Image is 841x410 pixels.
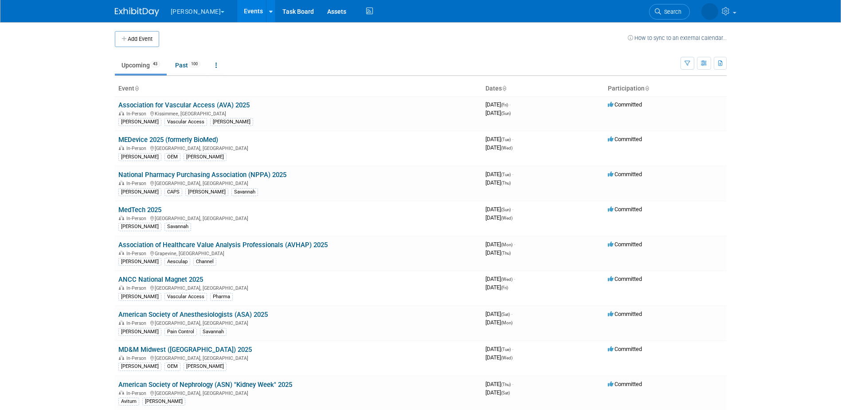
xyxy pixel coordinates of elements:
[608,276,642,282] span: Committed
[485,110,511,116] span: [DATE]
[485,346,513,352] span: [DATE]
[608,346,642,352] span: Committed
[142,398,185,406] div: [PERSON_NAME]
[168,57,207,74] a: Past100
[184,153,227,161] div: [PERSON_NAME]
[119,111,124,115] img: In-Person Event
[118,346,252,354] a: MD&M Midwest ([GEOGRAPHIC_DATA]) 2025
[485,241,515,248] span: [DATE]
[119,390,124,395] img: In-Person Event
[514,276,515,282] span: -
[118,363,161,371] div: [PERSON_NAME]
[485,214,512,221] span: [DATE]
[502,85,506,92] a: Sort by Start Date
[118,276,203,284] a: ANCC National Magnet 2025
[150,61,160,67] span: 43
[115,31,159,47] button: Add Event
[118,110,478,117] div: Kissimmee, [GEOGRAPHIC_DATA]
[118,188,161,196] div: [PERSON_NAME]
[512,136,513,142] span: -
[119,355,124,360] img: In-Person Event
[485,136,513,142] span: [DATE]
[501,216,512,221] span: (Wed)
[210,293,233,301] div: Pharma
[514,241,515,248] span: -
[501,146,512,150] span: (Wed)
[119,181,124,185] img: In-Person Event
[501,137,511,142] span: (Tue)
[118,118,161,126] div: [PERSON_NAME]
[118,171,286,179] a: National Pharmacy Purchasing Association (NPPA) 2025
[501,102,508,107] span: (Fri)
[184,363,227,371] div: [PERSON_NAME]
[485,179,511,186] span: [DATE]
[126,111,149,117] span: In-Person
[501,251,511,256] span: (Thu)
[118,311,268,319] a: American Society of Anesthesiologists (ASA) 2025
[193,258,216,266] div: Channel
[164,328,197,336] div: Pain Control
[485,319,512,326] span: [DATE]
[501,242,512,247] span: (Mon)
[485,389,510,396] span: [DATE]
[118,354,478,361] div: [GEOGRAPHIC_DATA], [GEOGRAPHIC_DATA]
[118,179,478,186] div: [GEOGRAPHIC_DATA], [GEOGRAPHIC_DATA]
[509,101,511,108] span: -
[501,312,510,317] span: (Sat)
[628,35,727,41] a: How to sync to an external calendar...
[604,81,727,96] th: Participation
[115,8,159,16] img: ExhibitDay
[501,355,512,360] span: (Wed)
[188,61,200,67] span: 100
[126,285,149,291] span: In-Person
[501,207,511,212] span: (Sun)
[134,85,139,92] a: Sort by Event Name
[661,8,681,15] span: Search
[512,381,513,387] span: -
[210,118,253,126] div: [PERSON_NAME]
[608,171,642,177] span: Committed
[118,144,478,151] div: [GEOGRAPHIC_DATA], [GEOGRAPHIC_DATA]
[164,363,180,371] div: OEM
[501,181,511,185] span: (Thu)
[118,153,161,161] div: [PERSON_NAME]
[512,171,513,177] span: -
[501,347,511,352] span: (Tue)
[485,101,511,108] span: [DATE]
[119,285,124,290] img: In-Person Event
[119,251,124,255] img: In-Person Event
[645,85,649,92] a: Sort by Participation Type
[608,381,642,387] span: Committed
[512,206,513,213] span: -
[185,188,228,196] div: [PERSON_NAME]
[118,381,292,389] a: American Society of Nephrology (ASN) "Kidney Week" 2025
[608,101,642,108] span: Committed
[485,284,508,291] span: [DATE]
[608,136,642,142] span: Committed
[512,346,513,352] span: -
[118,136,218,144] a: MEDevice 2025 (formerly BioMed)
[501,382,511,387] span: (Thu)
[118,389,478,396] div: [GEOGRAPHIC_DATA], [GEOGRAPHIC_DATA]
[701,3,718,20] img: Savannah Jones
[118,241,328,249] a: Association of Healthcare Value Analysis Professionals (AVHAP) 2025
[118,101,250,109] a: Association for Vascular Access (AVA) 2025
[485,276,515,282] span: [DATE]
[164,118,207,126] div: Vascular Access
[485,206,513,213] span: [DATE]
[485,171,513,177] span: [DATE]
[485,381,513,387] span: [DATE]
[501,390,510,395] span: (Sat)
[126,216,149,221] span: In-Person
[164,293,207,301] div: Vascular Access
[119,216,124,220] img: In-Person Event
[231,188,258,196] div: Savannah
[115,57,167,74] a: Upcoming43
[118,249,478,256] div: Grapevine, [GEOGRAPHIC_DATA]
[501,111,511,116] span: (Sun)
[164,188,182,196] div: CAPS
[511,311,512,317] span: -
[482,81,604,96] th: Dates
[164,153,180,161] div: OEM
[118,223,161,231] div: [PERSON_NAME]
